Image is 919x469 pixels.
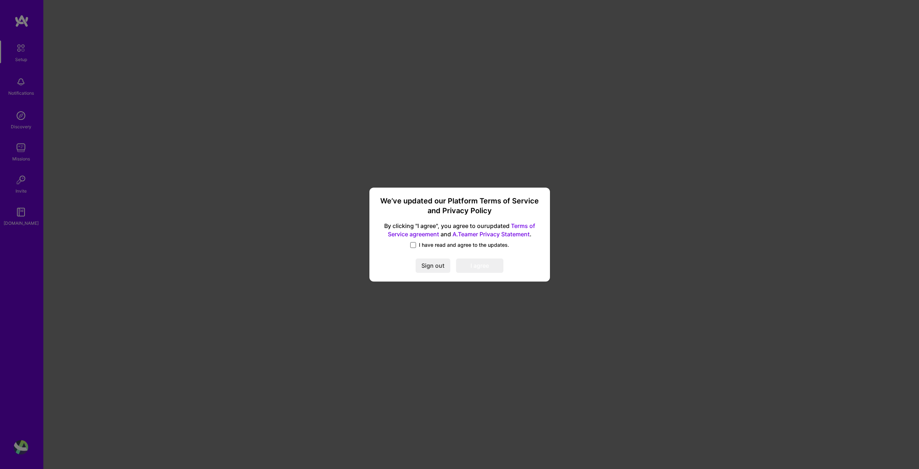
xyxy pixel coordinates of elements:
span: I have read and agree to the updates. [419,241,509,249]
button: I agree [456,258,503,273]
span: By clicking "I agree", you agree to our updated and . [378,222,541,238]
a: Terms of Service agreement [388,222,535,238]
h3: We’ve updated our Platform Terms of Service and Privacy Policy [378,196,541,216]
button: Sign out [416,258,450,273]
a: A.Teamer Privacy Statement [452,231,530,238]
